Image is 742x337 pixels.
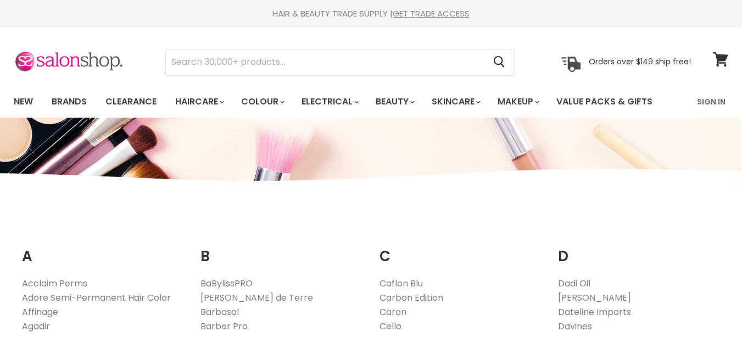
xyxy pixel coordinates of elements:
a: Electrical [293,90,365,113]
a: [PERSON_NAME] de Terre [200,291,313,304]
a: Dateline Imports [558,306,631,318]
h2: D [558,231,720,268]
a: Caflon Blu [380,277,423,290]
a: Brands [43,90,95,113]
h2: C [380,231,542,268]
a: [PERSON_NAME] [558,291,631,304]
a: Value Packs & Gifts [548,90,661,113]
h2: A [22,231,184,268]
p: Orders over $149 ship free! [589,57,691,67]
a: Barbasol [200,306,239,318]
form: Product [165,49,514,75]
a: GET TRADE ACCESS [393,8,470,19]
a: Clearance [97,90,165,113]
a: Colour [233,90,291,113]
a: Adore Semi-Permanent Hair Color [22,291,171,304]
a: New [5,90,41,113]
a: Agadir [22,320,50,333]
a: Haircare [167,90,231,113]
a: Cello [380,320,401,333]
a: Davines [558,320,592,333]
a: BaBylissPRO [200,277,253,290]
a: Affinage [22,306,58,318]
a: Skincare [423,90,487,113]
h2: B [200,231,362,268]
a: Beauty [367,90,421,113]
ul: Main menu [5,86,676,118]
a: Carbon Edition [380,291,443,304]
a: Acclaim Perms [22,277,87,290]
a: Makeup [489,90,546,113]
a: Dadi Oil [558,277,590,290]
a: Caron [380,306,406,318]
button: Search [484,49,514,75]
a: Sign In [690,90,732,113]
input: Search [166,49,484,75]
a: Barber Pro [200,320,248,333]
